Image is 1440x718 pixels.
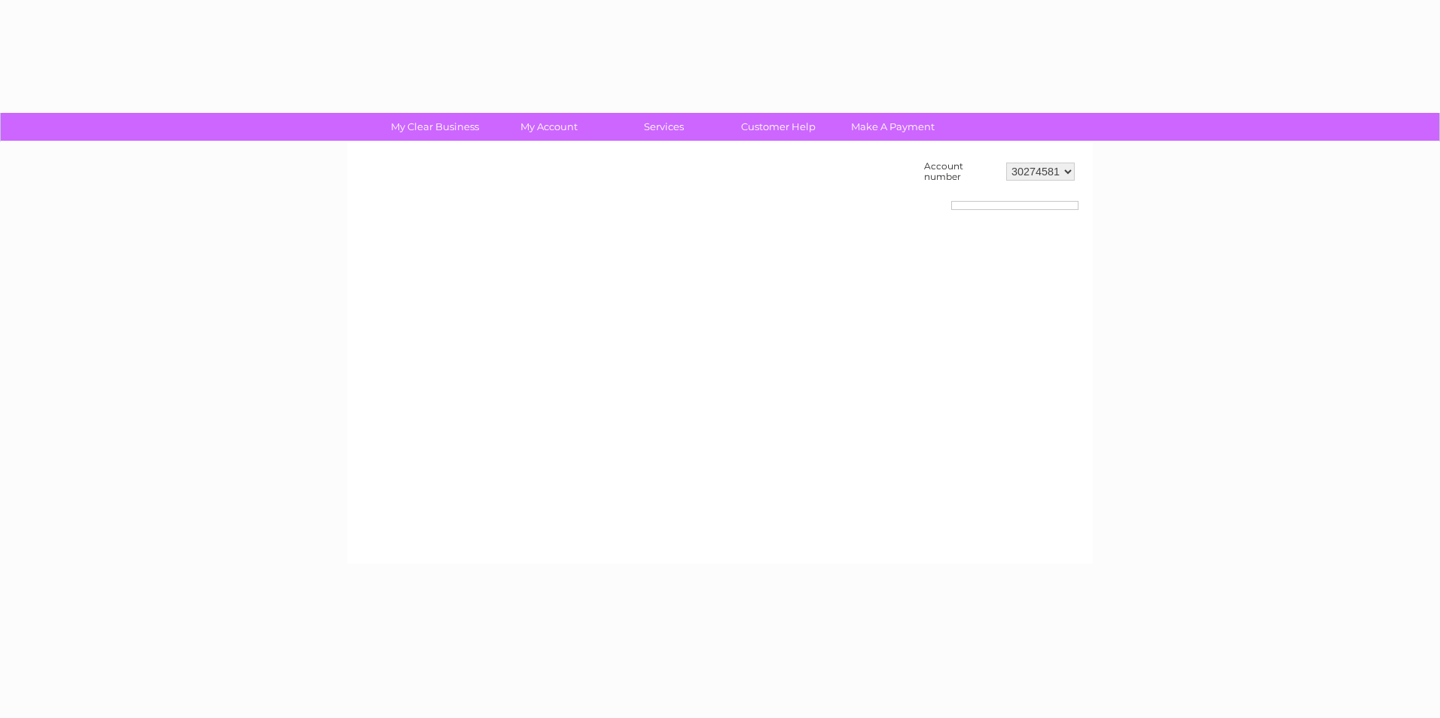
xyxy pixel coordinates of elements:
a: My Clear Business [373,113,497,141]
a: Services [602,113,726,141]
td: Account number [920,157,1002,186]
a: My Account [487,113,612,141]
a: Make A Payment [831,113,955,141]
a: Customer Help [716,113,841,141]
